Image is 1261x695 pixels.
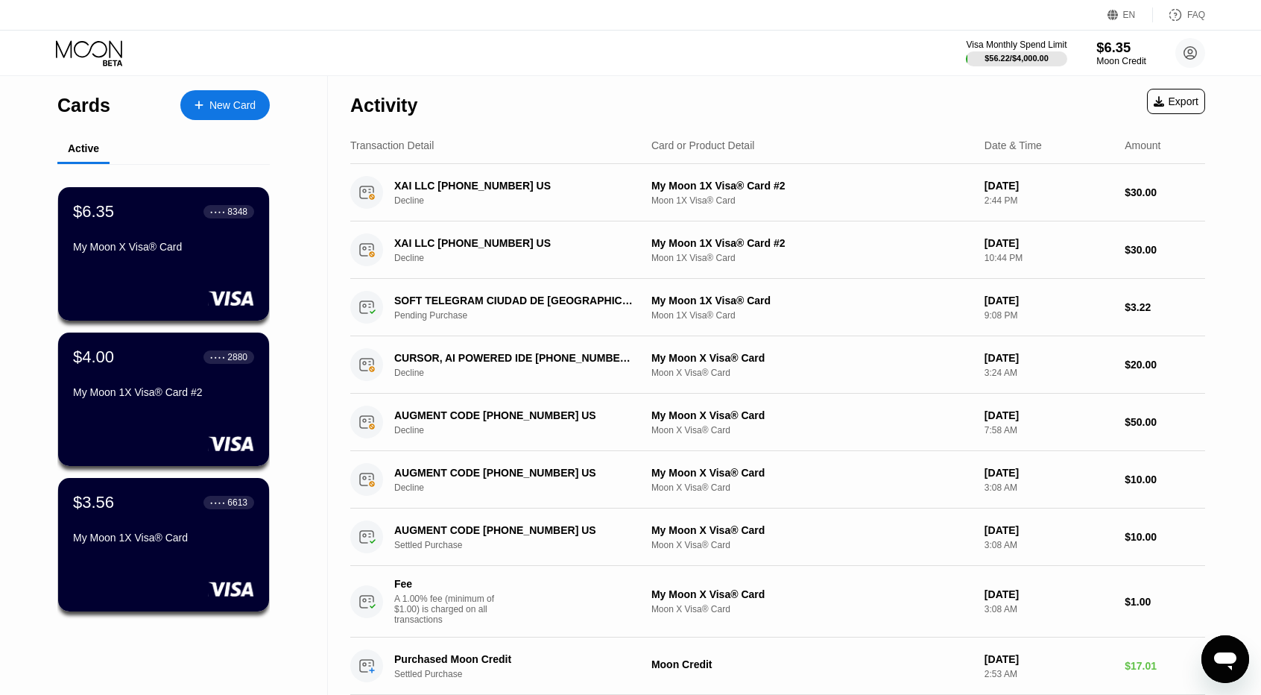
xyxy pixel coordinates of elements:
div: 3:08 AM [985,604,1113,614]
div: AUGMENT CODE [PHONE_NUMBER] USDeclineMy Moon X Visa® CardMoon X Visa® Card[DATE]7:58 AM$50.00 [350,394,1205,451]
div: My Moon 1X Visa® Card #2 [73,386,254,398]
div: Card or Product Detail [651,139,755,151]
div: 3:08 AM [985,482,1113,493]
div: Activity [350,95,417,116]
div: AUGMENT CODE [PHONE_NUMBER] USSettled PurchaseMy Moon X Visa® CardMoon X Visa® Card[DATE]3:08 AM$... [350,509,1205,566]
div: $30.00 [1125,244,1205,256]
div: Active [68,142,99,154]
div: Moon X Visa® Card [651,425,973,435]
div: Moon Credit [1096,56,1146,66]
div: XAI LLC [PHONE_NUMBER] USDeclineMy Moon 1X Visa® Card #2Moon 1X Visa® Card[DATE]10:44 PM$30.00 [350,221,1205,279]
div: My Moon X Visa® Card [651,352,973,364]
div: Visa Monthly Spend Limit [966,40,1066,50]
div: Export [1147,89,1205,114]
div: [DATE] [985,588,1113,600]
div: Decline [394,195,654,206]
div: 2880 [227,352,247,362]
div: Purchased Moon CreditSettled PurchaseMoon Credit[DATE]2:53 AM$17.01 [350,638,1205,695]
div: $10.00 [1125,474,1205,485]
div: [DATE] [985,352,1113,364]
div: $3.56 [73,493,114,512]
div: ● ● ● ● [210,210,225,214]
div: ● ● ● ● [210,500,225,505]
div: SOFT TELEGRAM CIUDAD DE [GEOGRAPHIC_DATA] [394,295,636,306]
div: FeeA 1.00% fee (minimum of $1.00) is charged on all transactionsMy Moon X Visa® CardMoon X Visa® ... [350,566,1205,638]
div: 3:08 AM [985,540,1113,550]
div: [DATE] [985,524,1113,536]
div: EN [1123,10,1136,20]
div: 9:08 PM [985,310,1113,321]
div: 10:44 PM [985,253,1113,263]
div: Decline [394,425,654,435]
div: AUGMENT CODE [PHONE_NUMBER] US [394,467,636,479]
div: My Moon 1X Visa® Card #2 [651,180,973,192]
div: Purchased Moon Credit [394,653,636,665]
div: $3.22 [1125,301,1205,313]
div: AUGMENT CODE [PHONE_NUMBER] US [394,409,636,421]
div: XAI LLC [PHONE_NUMBER] USDeclineMy Moon 1X Visa® Card #2Moon 1X Visa® Card[DATE]2:44 PM$30.00 [350,164,1205,221]
div: CURSOR, AI POWERED IDE [PHONE_NUMBER] USDeclineMy Moon X Visa® CardMoon X Visa® Card[DATE]3:24 AM... [350,336,1205,394]
div: Moon Credit [651,658,973,670]
div: $20.00 [1125,359,1205,371]
div: 6613 [227,497,247,508]
div: Date & Time [985,139,1042,151]
div: AUGMENT CODE [PHONE_NUMBER] US [394,524,636,536]
div: Visa Monthly Spend Limit$56.22/$4,000.00 [966,40,1066,66]
div: Moon 1X Visa® Card [651,195,973,206]
iframe: Bouton de lancement de la fenêtre de messagerie [1201,635,1249,683]
div: My Moon 1X Visa® Card #2 [651,237,973,249]
div: XAI LLC [PHONE_NUMBER] US [394,180,636,192]
div: $17.01 [1125,660,1205,672]
div: My Moon X Visa® Card [651,524,973,536]
div: [DATE] [985,409,1113,421]
div: Moon X Visa® Card [651,604,973,614]
div: $10.00 [1125,531,1205,543]
div: $6.35● ● ● ●8348My Moon X Visa® Card [58,187,269,321]
div: 2:53 AM [985,669,1113,679]
div: Moon X Visa® Card [651,540,973,550]
div: Moon X Visa® Card [651,482,973,493]
div: AUGMENT CODE [PHONE_NUMBER] USDeclineMy Moon X Visa® CardMoon X Visa® Card[DATE]3:08 AM$10.00 [350,451,1205,509]
div: My Moon X Visa® Card [73,241,254,253]
div: Moon 1X Visa® Card [651,253,973,263]
div: Fee [394,578,499,590]
div: 3:24 AM [985,368,1113,378]
div: ● ● ● ● [210,355,225,359]
div: 2:44 PM [985,195,1113,206]
div: Moon 1X Visa® Card [651,310,973,321]
div: Decline [394,253,654,263]
div: [DATE] [985,467,1113,479]
div: Decline [394,368,654,378]
div: Amount [1125,139,1160,151]
div: New Card [180,90,270,120]
div: A 1.00% fee (minimum of $1.00) is charged on all transactions [394,594,506,625]
div: Pending Purchase [394,310,654,321]
div: Cards [57,95,110,116]
div: CURSOR, AI POWERED IDE [PHONE_NUMBER] US [394,352,636,364]
div: My Moon X Visa® Card [651,409,973,421]
div: Settled Purchase [394,669,654,679]
div: 8348 [227,207,247,217]
div: $50.00 [1125,416,1205,428]
div: [DATE] [985,295,1113,306]
div: $6.35 [73,202,114,221]
div: $1.00 [1125,596,1205,608]
div: My Moon 1X Visa® Card [651,295,973,306]
div: FAQ [1187,10,1205,20]
div: Transaction Detail [350,139,434,151]
div: $6.35 [1096,40,1146,55]
div: My Moon 1X Visa® Card [73,532,254,544]
div: Settled Purchase [394,540,654,550]
div: My Moon X Visa® Card [651,467,973,479]
div: [DATE] [985,237,1113,249]
div: $4.00 [73,347,114,367]
div: EN [1107,7,1153,22]
div: [DATE] [985,653,1113,665]
div: $6.35Moon Credit [1096,40,1146,66]
div: New Card [209,99,256,112]
div: $56.22 / $4,000.00 [985,54,1049,63]
div: My Moon X Visa® Card [651,588,973,600]
div: Decline [394,482,654,493]
div: Export [1154,95,1198,107]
